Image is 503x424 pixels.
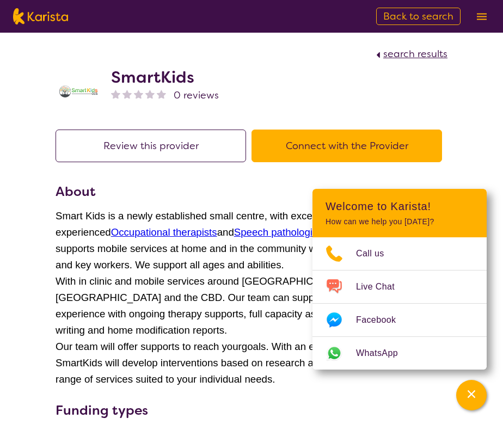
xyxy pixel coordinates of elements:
[56,341,242,352] span: Our team will offer supports to reach your
[56,341,446,385] span: . With an evidenced based approach SmartKids will develop interventions based on research and evi...
[111,67,219,87] h2: SmartKids
[174,87,219,103] span: 0 reviews
[56,84,99,100] img: ltnxvukw6alefghrqtzz.png
[373,47,447,60] a: search results
[13,8,68,24] img: Karista logo
[56,401,447,420] h3: Funding types
[242,341,266,352] span: goals
[234,226,326,238] a: Speech pathologists
[356,279,408,295] span: Live Chat
[251,139,447,152] a: Connect with the Provider
[456,380,487,410] button: Channel Menu
[145,89,155,99] img: nonereviewstar
[56,275,424,336] span: With in clinic and mobile services around [GEOGRAPHIC_DATA] [GEOGRAPHIC_DATA] and the CBD. Our te...
[383,47,447,60] span: search results
[111,226,217,238] a: Occupational therapists
[56,130,246,162] button: Review this provider
[356,245,397,262] span: Call us
[157,89,166,99] img: nonereviewstar
[56,139,251,152] a: Review this provider
[326,200,474,213] h2: Welcome to Karista!
[312,237,487,370] ul: Choose channel
[251,130,442,162] button: Connect with the Provider
[122,89,132,99] img: nonereviewstar
[326,217,474,226] p: How can we help you [DATE]?
[356,312,409,328] span: Facebook
[383,10,453,23] span: Back to search
[111,89,120,99] img: nonereviewstar
[312,189,487,370] div: Channel Menu
[356,345,411,361] span: WhatsApp
[376,8,461,25] a: Back to search
[56,210,443,271] span: Smart Kids is a newly established small centre, with excellence care and experienced and . Our de...
[477,13,487,20] img: menu
[134,89,143,99] img: nonereviewstar
[312,337,487,370] a: Web link opens in a new tab.
[56,182,447,201] h3: About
